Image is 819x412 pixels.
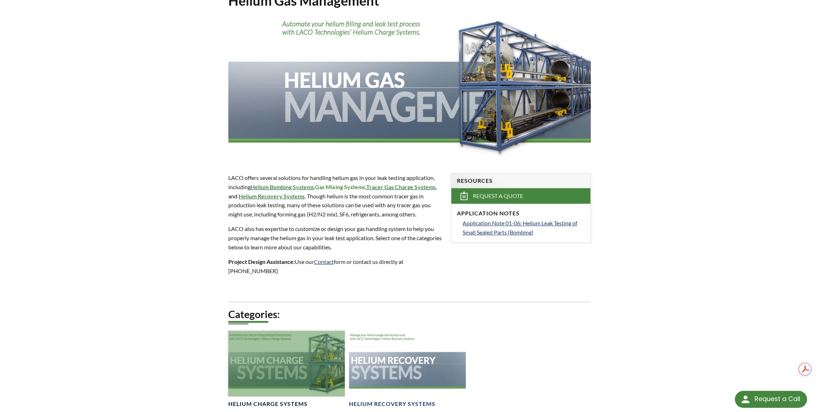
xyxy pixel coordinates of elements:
[314,184,315,190] span: ,
[314,258,334,265] a: Contact
[463,220,577,236] span: Application Note 01-06: Helium Leak Testing of Small Sealed Parts (Bombing)
[349,400,435,408] h4: Helium Recovery Systems
[228,173,442,219] p: LACO offers several solutions for handling helium gas in your leak testing application, including...
[740,394,751,405] img: round button
[315,184,365,190] strong: Gas Mixing Systems
[228,224,442,252] p: LACO also has expertise to customize or design your gas handling system to help you properly mana...
[463,219,585,237] a: Application Note 01-06: Helium Leak Testing of Small Sealed Parts (Bombing)
[228,400,308,408] h4: Helium Charge Systems
[228,184,437,199] span: , and
[754,391,800,407] div: Request a Call
[735,391,807,408] div: Request a Call
[228,257,442,275] p: Use our form or contact us directly at [PHONE_NUMBER]
[349,331,466,408] a: Helium Recovery System headerHelium Recovery Systems
[239,193,305,199] a: Helium Recovery Systems
[473,192,523,200] span: Request a Quote
[366,184,436,190] a: Tracer Gas Charge Systems
[457,177,585,185] h4: Resources
[365,184,366,190] span: ,
[457,210,585,217] h4: Application Notes
[228,331,345,408] a: Helium Charge System headerHelium Charge Systems
[228,258,295,265] strong: Project Design Assistance:
[228,308,591,321] h2: Categories:
[228,15,591,160] img: Helium Gas Management header
[251,184,314,190] a: Helium Bombing Systems
[451,188,590,204] a: Request a Quote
